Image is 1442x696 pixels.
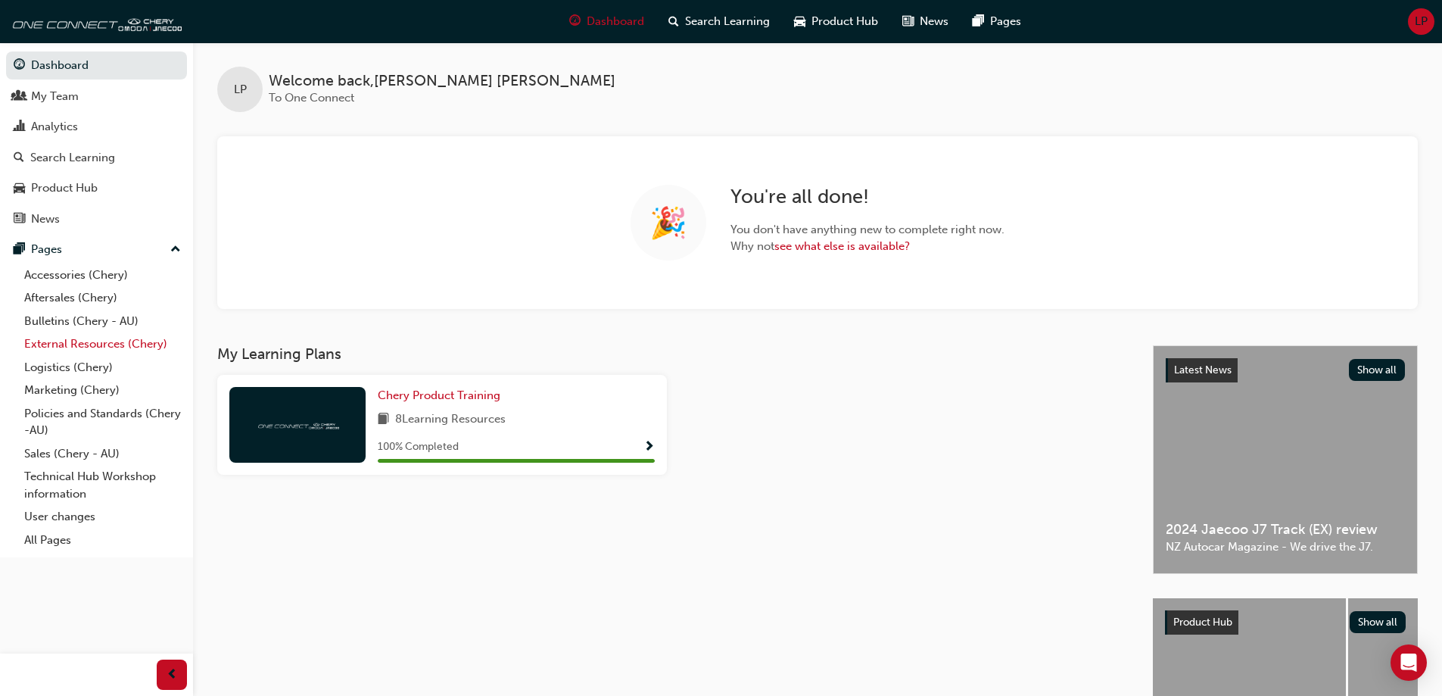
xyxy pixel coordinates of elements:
span: LP [1415,13,1428,30]
span: car-icon [14,182,25,195]
span: Latest News [1174,364,1232,376]
span: people-icon [14,90,25,104]
span: up-icon [170,240,181,260]
button: Show all [1350,611,1406,633]
span: book-icon [378,410,389,429]
img: oneconnect [256,417,339,432]
span: 100 % Completed [378,439,459,456]
div: Open Intercom Messenger [1391,645,1427,681]
span: 🎉 [649,214,687,232]
button: Show Progress [643,438,655,457]
a: Policies and Standards (Chery -AU) [18,402,187,442]
span: pages-icon [14,243,25,257]
span: To One Connect [269,91,354,105]
a: User changes [18,505,187,529]
a: News [6,205,187,233]
span: Show Progress [643,441,655,454]
a: Accessories (Chery) [18,264,187,287]
a: Aftersales (Chery) [18,286,187,310]
span: news-icon [14,213,25,226]
a: search-iconSearch Learning [656,6,782,37]
a: Latest NewsShow all2024 Jaecoo J7 Track (EX) reviewNZ Autocar Magazine - We drive the J7. [1153,345,1418,574]
span: search-icon [668,12,679,31]
span: You don ' t have anything new to complete right now. [730,221,1004,239]
a: Dashboard [6,51,187,80]
a: pages-iconPages [961,6,1033,37]
span: prev-icon [167,666,178,685]
a: Product Hub [6,174,187,202]
span: Welcome back , [PERSON_NAME] [PERSON_NAME] [269,73,615,90]
h2: You ' re all done! [730,185,1004,209]
button: DashboardMy TeamAnalyticsSearch LearningProduct HubNews [6,48,187,236]
span: Product Hub [811,13,878,30]
a: car-iconProduct Hub [782,6,890,37]
a: Latest NewsShow all [1166,358,1405,382]
a: Product HubShow all [1165,610,1406,635]
span: Product Hub [1173,616,1232,629]
span: Pages [990,13,1021,30]
a: see what else is available? [774,239,910,253]
a: Chery Product Training [378,387,506,404]
button: Show all [1349,359,1406,381]
a: Search Learning [6,144,187,172]
span: Why not [730,238,1004,255]
a: Sales (Chery - AU) [18,442,187,466]
a: Marketing (Chery) [18,379,187,402]
div: Pages [31,241,62,258]
a: External Resources (Chery) [18,332,187,356]
button: Pages [6,236,187,264]
a: Bulletins (Chery - AU) [18,310,187,333]
button: LP [1408,8,1434,35]
span: Search Learning [685,13,770,30]
h3: My Learning Plans [217,345,1129,363]
span: pages-icon [973,12,984,31]
a: Technical Hub Workshop information [18,465,187,505]
span: News [920,13,948,30]
span: Dashboard [587,13,644,30]
span: Chery Product Training [378,389,500,402]
span: NZ Autocar Magazine - We drive the J7. [1166,538,1405,556]
div: Search Learning [30,149,115,167]
a: All Pages [18,529,187,552]
span: search-icon [14,151,24,165]
span: news-icon [902,12,914,31]
span: 8 Learning Resources [395,410,506,429]
a: news-iconNews [890,6,961,37]
a: My Team [6,83,187,111]
a: guage-iconDashboard [557,6,656,37]
div: My Team [31,88,79,105]
span: 2024 Jaecoo J7 Track (EX) review [1166,521,1405,538]
span: car-icon [794,12,805,31]
a: Analytics [6,113,187,141]
span: LP [234,81,247,98]
span: chart-icon [14,120,25,134]
div: Product Hub [31,179,98,197]
a: Logistics (Chery) [18,356,187,379]
img: oneconnect [8,6,182,36]
span: guage-icon [569,12,581,31]
div: Analytics [31,118,78,136]
div: News [31,211,60,228]
span: guage-icon [14,59,25,73]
